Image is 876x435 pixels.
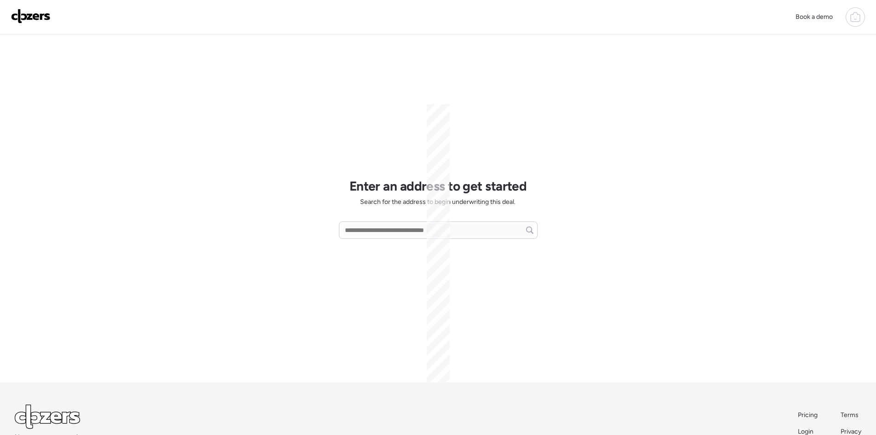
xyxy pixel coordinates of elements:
h1: Enter an address to get started [349,178,527,194]
span: Search for the address to begin underwriting this deal. [360,197,515,207]
img: Logo [11,9,51,23]
span: Pricing [798,411,818,419]
span: Book a demo [796,13,833,21]
span: Terms [841,411,859,419]
a: Pricing [798,411,819,420]
img: Logo Light [15,405,80,429]
a: Terms [841,411,861,420]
